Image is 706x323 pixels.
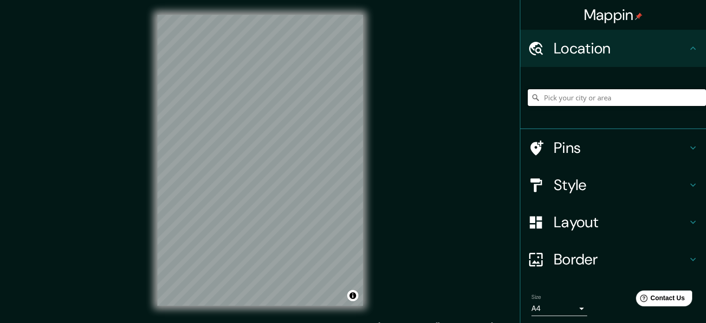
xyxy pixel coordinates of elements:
[531,293,541,301] label: Size
[528,89,706,106] input: Pick your city or area
[520,30,706,67] div: Location
[623,287,696,313] iframe: Help widget launcher
[520,241,706,278] div: Border
[520,166,706,204] div: Style
[554,39,687,58] h4: Location
[347,290,358,301] button: Toggle attribution
[520,129,706,166] div: Pins
[554,176,687,194] h4: Style
[584,6,643,24] h4: Mappin
[635,13,642,20] img: pin-icon.png
[531,301,587,316] div: A4
[554,250,687,269] h4: Border
[157,15,363,306] canvas: Map
[554,213,687,231] h4: Layout
[520,204,706,241] div: Layout
[554,138,687,157] h4: Pins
